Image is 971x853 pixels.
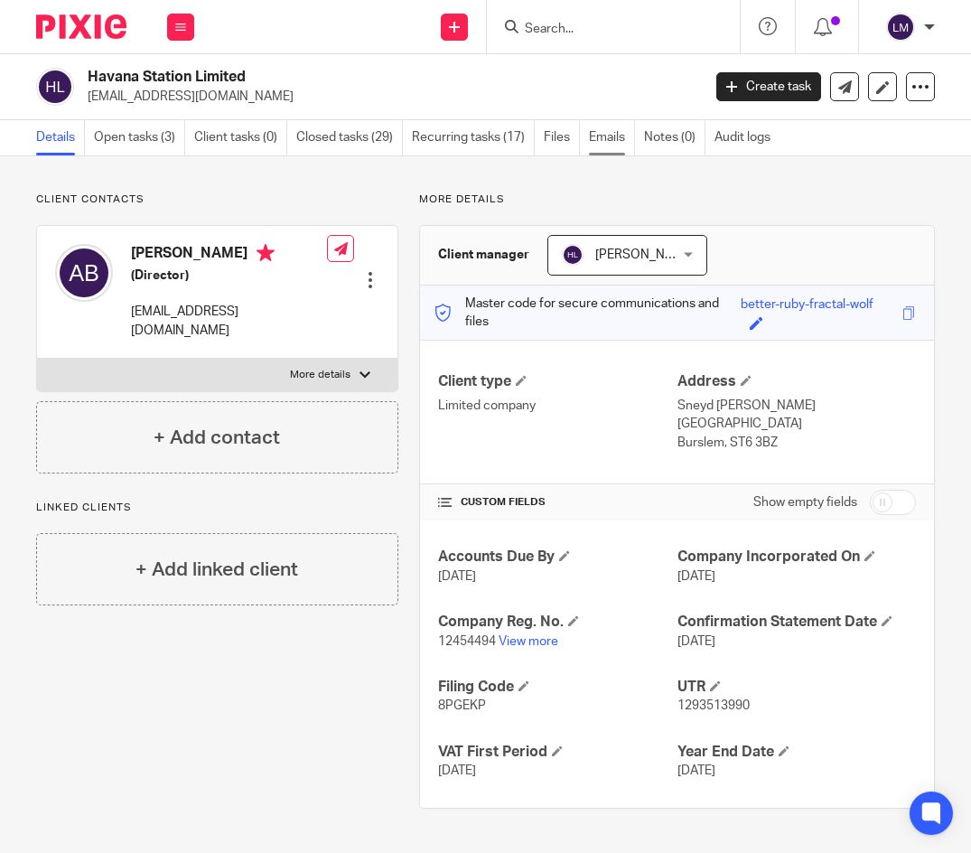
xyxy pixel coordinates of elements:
[644,120,705,155] a: Notes (0)
[595,248,695,261] span: [PERSON_NAME]
[438,699,486,712] span: 8PGEKP
[135,556,298,584] h4: + Add linked client
[36,192,398,207] p: Client contacts
[36,120,85,155] a: Details
[677,699,750,712] span: 1293513990
[94,120,185,155] a: Open tasks (3)
[296,120,403,155] a: Closed tasks (29)
[677,372,916,391] h4: Address
[886,13,915,42] img: svg%3E
[677,570,715,583] span: [DATE]
[131,303,327,340] p: [EMAIL_ADDRESS][DOMAIN_NAME]
[677,635,715,648] span: [DATE]
[438,613,677,632] h4: Company Reg. No.
[438,495,677,510] h4: CUSTOM FIELDS
[753,493,857,511] label: Show empty fields
[438,635,496,648] span: 12454494
[194,120,287,155] a: Client tasks (0)
[677,397,916,434] p: Sneyd [PERSON_NAME][GEOGRAPHIC_DATA]
[499,635,558,648] a: View more
[677,764,715,777] span: [DATE]
[677,743,916,762] h4: Year End Date
[716,72,821,101] a: Create task
[438,246,529,264] h3: Client manager
[438,372,677,391] h4: Client type
[438,570,476,583] span: [DATE]
[434,295,741,332] p: Master code for secure communications and files
[677,434,916,452] p: Burslem, ST6 3BZ
[88,88,689,106] p: [EMAIL_ADDRESS][DOMAIN_NAME]
[741,295,873,316] div: better-ruby-fractal-wolf
[88,68,569,87] h2: Havana Station Limited
[36,14,126,39] img: Pixie
[55,244,113,302] img: svg%3E
[438,743,677,762] h4: VAT First Period
[290,368,350,382] p: More details
[589,120,635,155] a: Emails
[412,120,535,155] a: Recurring tasks (17)
[154,424,280,452] h4: + Add contact
[562,244,584,266] img: svg%3E
[714,120,780,155] a: Audit logs
[131,267,327,285] h5: (Director)
[438,397,677,415] p: Limited company
[438,548,677,567] h4: Accounts Due By
[544,120,580,155] a: Files
[677,548,916,567] h4: Company Incorporated On
[257,244,275,262] i: Primary
[677,613,916,632] h4: Confirmation Statement Date
[677,678,916,697] h4: UTR
[523,22,686,38] input: Search
[36,501,398,515] p: Linked clients
[419,192,935,207] p: More details
[131,244,327,267] h4: [PERSON_NAME]
[36,68,74,106] img: svg%3E
[438,678,677,697] h4: Filing Code
[438,764,476,777] span: [DATE]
